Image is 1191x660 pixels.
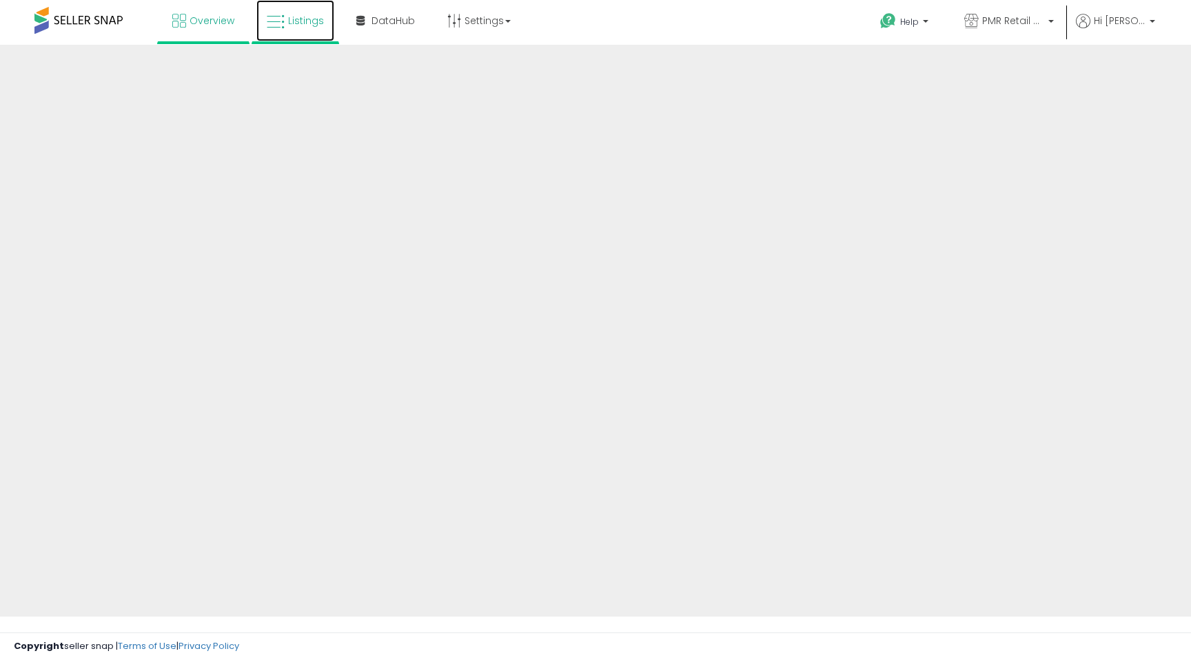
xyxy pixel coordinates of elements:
[982,14,1044,28] span: PMR Retail USA LLC
[900,16,919,28] span: Help
[1094,14,1146,28] span: Hi [PERSON_NAME]
[190,14,234,28] span: Overview
[1076,14,1155,45] a: Hi [PERSON_NAME]
[288,14,324,28] span: Listings
[879,12,897,30] i: Get Help
[371,14,415,28] span: DataHub
[869,2,942,45] a: Help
